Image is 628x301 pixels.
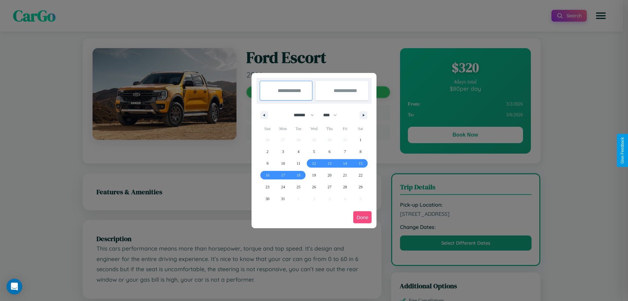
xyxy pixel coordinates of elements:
span: 29 [358,181,362,193]
button: 16 [260,169,275,181]
button: 15 [353,158,368,169]
span: 13 [327,158,331,169]
span: 31 [281,193,285,205]
button: 3 [275,146,290,158]
span: 30 [266,193,270,205]
button: 11 [291,158,306,169]
span: 6 [328,146,330,158]
span: 12 [312,158,316,169]
span: 1 [359,134,361,146]
span: 3 [282,146,284,158]
span: 20 [327,169,331,181]
button: 9 [260,158,275,169]
span: 28 [343,181,347,193]
button: 5 [306,146,322,158]
button: 29 [353,181,368,193]
span: 18 [297,169,301,181]
button: 14 [337,158,353,169]
span: 10 [281,158,285,169]
span: Sat [353,123,368,134]
button: 4 [291,146,306,158]
button: 23 [260,181,275,193]
span: 9 [267,158,269,169]
button: 24 [275,181,290,193]
button: 25 [291,181,306,193]
button: 26 [306,181,322,193]
span: Fri [337,123,353,134]
span: Wed [306,123,322,134]
span: 2 [267,146,269,158]
button: 18 [291,169,306,181]
span: 16 [266,169,270,181]
span: 21 [343,169,347,181]
span: 7 [344,146,346,158]
button: 17 [275,169,290,181]
span: Sun [260,123,275,134]
span: Mon [275,123,290,134]
button: 19 [306,169,322,181]
span: 25 [297,181,301,193]
button: 6 [322,146,337,158]
button: 30 [260,193,275,205]
span: Thu [322,123,337,134]
span: 4 [298,146,300,158]
span: 27 [327,181,331,193]
span: 8 [359,146,361,158]
button: 22 [353,169,368,181]
button: 28 [337,181,353,193]
span: 22 [358,169,362,181]
div: Open Intercom Messenger [7,279,22,294]
button: 8 [353,146,368,158]
div: Give Feedback [620,137,625,164]
span: 15 [358,158,362,169]
span: 26 [312,181,316,193]
span: 17 [281,169,285,181]
button: Done [353,211,372,223]
span: 24 [281,181,285,193]
button: 20 [322,169,337,181]
button: 7 [337,146,353,158]
button: 31 [275,193,290,205]
span: 23 [266,181,270,193]
span: 11 [297,158,301,169]
button: 12 [306,158,322,169]
span: Tue [291,123,306,134]
button: 1 [353,134,368,146]
button: 13 [322,158,337,169]
span: 5 [313,146,315,158]
button: 21 [337,169,353,181]
span: 14 [343,158,347,169]
span: 19 [312,169,316,181]
button: 2 [260,146,275,158]
button: 10 [275,158,290,169]
button: 27 [322,181,337,193]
